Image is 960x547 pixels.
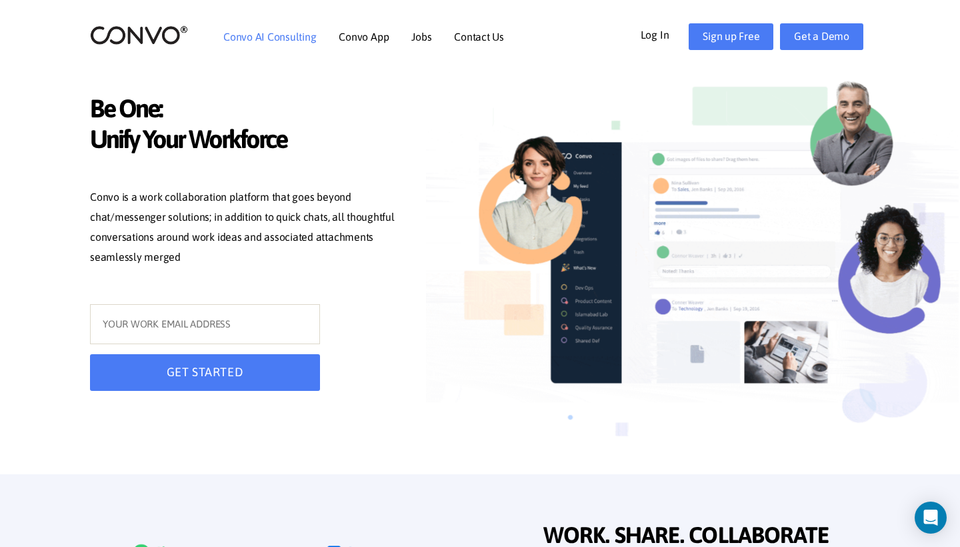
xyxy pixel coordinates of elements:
button: GET STARTED [90,354,320,391]
a: Convo App [339,31,389,42]
span: Be One: [90,93,403,127]
input: YOUR WORK EMAIL ADDRESS [90,304,320,344]
a: Contact Us [454,31,504,42]
img: image_not_found [425,63,959,478]
span: Unify Your Workforce [90,124,403,158]
a: Sign up Free [689,23,773,50]
a: Convo AI Consulting [223,31,316,42]
a: Log In [641,23,689,45]
a: Get a Demo [780,23,863,50]
p: Convo is a work collaboration platform that goes beyond chat/messenger solutions; in addition to ... [90,187,403,270]
div: Open Intercom Messenger [915,502,947,534]
img: logo_2.png [90,25,188,45]
a: Jobs [411,31,431,42]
